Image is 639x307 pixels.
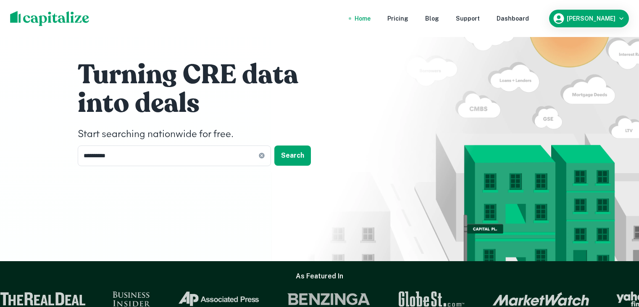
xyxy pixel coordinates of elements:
img: Market Watch [447,292,544,306]
img: capitalize-logo.png [10,11,89,26]
button: [PERSON_NAME] [549,10,629,27]
iframe: Chat Widget [597,240,639,280]
h6: [PERSON_NAME] [567,16,615,21]
img: GlobeSt [352,291,421,307]
img: Yahoo Finance [571,291,612,307]
img: Business Insider [67,291,105,307]
img: Associated Press [132,291,215,307]
img: Benzinga [242,291,326,307]
a: Pricing [387,14,408,23]
a: Support [456,14,480,23]
h6: As Featured In [296,271,343,281]
a: Blog [425,14,439,23]
a: Dashboard [497,14,529,23]
h4: Start searching nationwide for free. [78,127,330,142]
a: Home [355,14,371,23]
button: Search [274,146,311,166]
h1: into deals [78,87,330,120]
h1: Turning CRE data [78,58,330,92]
